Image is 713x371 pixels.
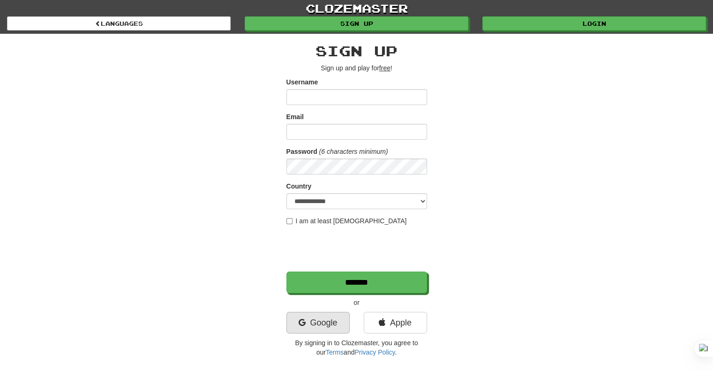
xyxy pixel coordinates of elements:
[482,16,706,30] a: Login
[286,218,293,224] input: I am at least [DEMOGRAPHIC_DATA]
[326,348,344,356] a: Terms
[379,64,390,72] u: free
[245,16,468,30] a: Sign up
[286,182,312,191] label: Country
[286,77,318,87] label: Username
[286,112,304,121] label: Email
[286,312,350,333] a: Google
[286,298,427,307] p: or
[364,312,427,333] a: Apple
[7,16,231,30] a: Languages
[286,147,317,156] label: Password
[286,216,407,226] label: I am at least [DEMOGRAPHIC_DATA]
[286,63,427,73] p: Sign up and play for !
[354,348,395,356] a: Privacy Policy
[286,230,429,267] iframe: reCAPTCHA
[286,43,427,59] h2: Sign up
[286,338,427,357] p: By signing in to Clozemaster, you agree to our and .
[319,148,388,155] em: (6 characters minimum)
